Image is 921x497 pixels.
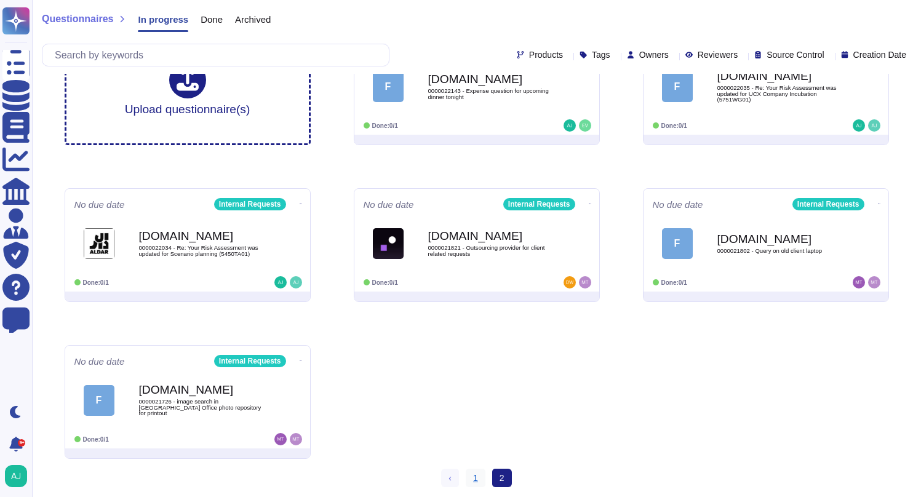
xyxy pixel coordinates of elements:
button: user [2,463,36,490]
div: F [373,71,404,102]
span: Done: 0/1 [661,279,687,286]
span: 0000021821 - Outsourcing provider for client related requests [428,245,551,256]
img: user [579,119,591,132]
img: user [290,276,302,288]
span: 2 [492,469,512,487]
span: Creation Date [853,50,906,59]
span: 0000022143 - Expense question for upcoming dinner tonight [428,88,551,100]
img: Logo [373,228,404,259]
span: Done: 0/1 [372,279,398,286]
span: Done: 0/1 [372,122,398,129]
b: [DOMAIN_NAME] [428,230,551,242]
input: Search by keywords [49,44,389,66]
span: Questionnaires [42,14,113,24]
b: [DOMAIN_NAME] [717,233,840,245]
span: 0000022034 - Re: Your Risk Assessment was updated for Scenario planning (5450TA01) [139,245,262,256]
img: user [564,276,576,288]
div: F [662,228,693,259]
img: user [290,433,302,445]
img: user [853,276,865,288]
b: [DOMAIN_NAME] [428,73,551,85]
b: [DOMAIN_NAME] [717,70,840,82]
span: 0000022035 - Re: Your Risk Assessment was updated for UCX Company Incubation (5751WG01) [717,85,840,103]
b: [DOMAIN_NAME] [139,230,262,242]
span: No due date [74,200,125,209]
span: Done [201,15,223,24]
span: Owners [639,50,669,59]
div: F [84,385,114,416]
img: user [274,433,287,445]
div: Internal Requests [503,198,575,210]
img: Logo [84,228,114,259]
span: Done: 0/1 [83,279,109,286]
div: F [662,71,693,102]
div: Internal Requests [792,198,864,210]
span: In progress [138,15,188,24]
img: user [5,465,27,487]
span: Tags [592,50,610,59]
span: 0000021726 - image search in [GEOGRAPHIC_DATA] Office photo repository for printout [139,399,262,416]
span: 0000021802 - Query on old client laptop [717,248,840,254]
a: 1 [466,469,485,487]
img: user [579,276,591,288]
span: No due date [74,357,125,366]
span: Done: 0/1 [661,122,687,129]
span: No due date [653,200,703,209]
span: ‹ [449,473,452,483]
img: user [868,276,880,288]
img: user [868,119,880,132]
div: 9+ [18,439,25,447]
span: No due date [364,200,414,209]
b: [DOMAIN_NAME] [139,384,262,396]
span: Source Control [767,50,824,59]
img: user [274,276,287,288]
div: Internal Requests [214,355,286,367]
span: Archived [235,15,271,24]
span: Products [529,50,563,59]
img: user [853,119,865,132]
span: Done: 0/1 [83,436,109,443]
div: Upload questionnaire(s) [125,62,250,115]
span: Reviewers [698,50,738,59]
div: Internal Requests [214,198,286,210]
img: user [564,119,576,132]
